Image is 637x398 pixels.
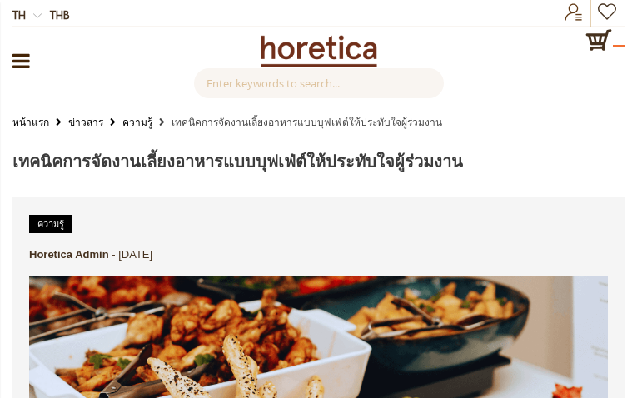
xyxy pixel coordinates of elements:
[33,12,42,20] img: dropdown-icon.svg
[118,248,152,261] span: [DATE]
[261,35,377,67] img: Horetica.com
[122,112,152,131] a: ความรู้
[29,215,72,233] a: ความรู้
[68,112,103,131] a: ข่าวสาร
[12,44,30,77] a: หมวดหมู่สินค้า
[50,7,70,22] span: THB
[29,248,109,261] a: Horetica Admin
[12,112,49,131] a: หน้าแรก
[172,115,442,128] strong: เทคนิคการจัดงานเลี้ยงอาหารแบบบุฟเฟ่ต์ให้ประทับใจผู้ร่วมงาน
[12,149,463,174] span: เทคนิคการจัดงานเลี้ยงอาหารแบบบุฟเฟ่ต์ให้ประทับใจผู้ร่วมงาน
[112,248,115,261] span: -
[12,7,26,22] span: th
